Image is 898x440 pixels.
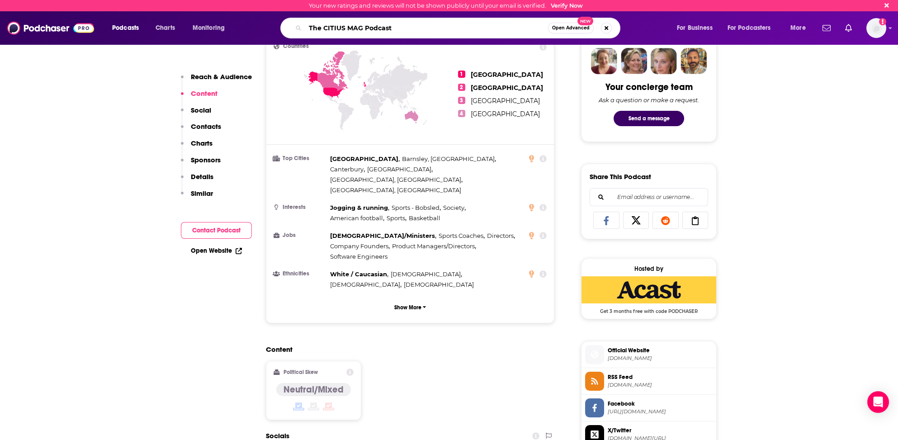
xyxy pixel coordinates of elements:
[608,355,713,362] span: runna.com
[330,214,383,222] span: American football
[439,231,485,241] span: ,
[404,281,474,288] span: [DEMOGRAPHIC_DATA]
[392,203,441,213] span: ,
[581,303,716,314] span: Get 3 months free with code PODCHASER
[191,156,221,164] p: Sponsors
[487,231,515,241] span: ,
[471,84,543,92] span: [GEOGRAPHIC_DATA]
[330,241,390,251] span: ,
[191,139,213,147] p: Charts
[266,345,547,354] h2: Content
[866,18,886,38] img: User Profile
[289,18,629,38] div: Search podcasts, credits, & more...
[608,373,713,381] span: RSS Feed
[112,22,139,34] span: Podcasts
[330,204,388,211] span: Jogging & running
[652,212,679,229] a: Share on Reddit
[330,231,436,241] span: ,
[150,21,180,35] a: Charts
[581,276,716,313] a: Acast Deal: Get 3 months free with code PODCHASER
[677,22,713,34] span: For Business
[681,48,707,74] img: Jon Profile
[191,106,211,114] p: Social
[682,212,709,229] a: Copy Link
[392,241,476,251] span: ,
[593,212,619,229] a: Share on Facebook
[599,96,699,104] div: Ask a question or make a request.
[191,189,213,198] p: Similar
[181,189,213,206] button: Similar
[439,232,483,239] span: Sports Coaches
[330,213,384,223] span: ,
[156,22,175,34] span: Charts
[181,139,213,156] button: Charts
[487,232,514,239] span: Directors
[651,48,677,74] img: Jules Profile
[409,214,440,222] span: Basketball
[552,26,590,30] span: Open Advanced
[391,270,461,278] span: [DEMOGRAPHIC_DATA]
[722,21,784,35] button: open menu
[458,110,465,117] span: 4
[614,111,684,126] button: Send a message
[330,279,402,290] span: ,
[879,18,886,25] svg: Email not verified
[458,97,465,104] span: 3
[608,346,713,355] span: Official Website
[443,203,466,213] span: ,
[621,48,647,74] img: Barbara Profile
[551,2,583,9] a: Verify Now
[330,166,364,173] span: Canterbury
[330,186,461,194] span: [GEOGRAPHIC_DATA], [GEOGRAPHIC_DATA]
[585,398,713,417] a: Facebook[URL][DOMAIN_NAME]
[330,203,389,213] span: ,
[181,122,221,139] button: Contacts
[608,426,713,435] span: X/Twitter
[284,369,318,375] h2: Political Skew
[274,271,326,277] h3: Ethnicities
[7,19,94,37] img: Podchaser - Follow, Share and Rate Podcasts
[671,21,724,35] button: open menu
[330,164,365,175] span: ,
[790,22,806,34] span: More
[274,299,547,316] button: Show More
[585,345,713,364] a: Official Website[DOMAIN_NAME]
[330,232,435,239] span: [DEMOGRAPHIC_DATA]/Ministers
[443,204,464,211] span: Society
[193,22,225,34] span: Monitoring
[391,269,462,279] span: ,
[387,214,405,222] span: Sports
[274,156,326,161] h3: Top Cities
[330,242,388,250] span: Company Founders
[274,232,326,238] h3: Jobs
[548,23,594,33] button: Open AdvancedNew
[394,304,421,311] p: Show More
[392,242,475,250] span: Product Managers/Directors
[471,71,543,79] span: [GEOGRAPHIC_DATA]
[819,20,834,36] a: Show notifications dropdown
[330,154,400,164] span: ,
[591,48,617,74] img: Sydney Profile
[186,21,236,35] button: open menu
[283,43,309,49] span: Countries
[866,18,886,38] button: Show profile menu
[471,97,540,105] span: [GEOGRAPHIC_DATA]
[728,22,771,34] span: For Podcasters
[330,253,388,260] span: Software Engineers
[577,17,594,25] span: New
[392,204,440,211] span: Sports - Bobsled
[330,176,461,183] span: [GEOGRAPHIC_DATA], [GEOGRAPHIC_DATA]
[471,110,540,118] span: [GEOGRAPHIC_DATA]
[181,156,221,172] button: Sponsors
[590,172,651,181] h3: Share This Podcast
[867,391,889,413] div: Open Intercom Messenger
[181,222,252,239] button: Contact Podcast
[585,372,713,391] a: RSS Feed[DOMAIN_NAME]
[784,21,817,35] button: open menu
[106,21,151,35] button: open menu
[402,154,496,164] span: ,
[608,400,713,408] span: Facebook
[191,122,221,131] p: Contacts
[458,84,465,91] span: 2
